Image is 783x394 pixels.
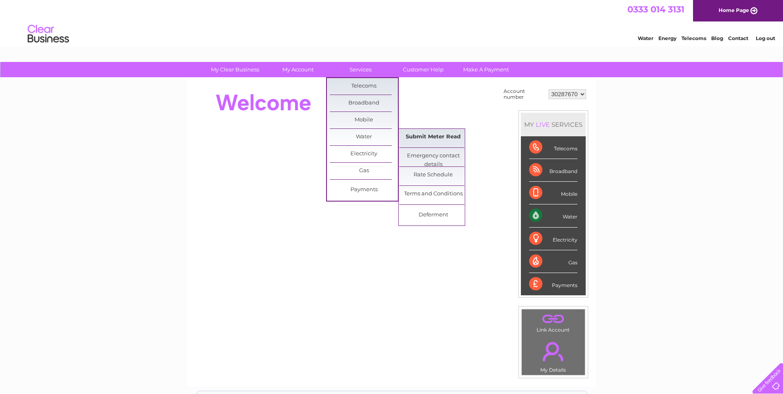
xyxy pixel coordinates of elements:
[529,228,577,250] div: Electricity
[399,129,467,145] a: Submit Meter Read
[264,62,332,77] a: My Account
[711,35,723,41] a: Blog
[521,335,585,375] td: My Details
[399,167,467,183] a: Rate Schedule
[399,207,467,223] a: Deferment
[399,148,467,164] a: Emergency contact details
[330,163,398,179] a: Gas
[197,5,587,40] div: Clear Business is a trading name of Verastar Limited (registered in [GEOGRAPHIC_DATA] No. 3667643...
[326,62,395,77] a: Services
[27,21,69,47] img: logo.png
[330,95,398,112] a: Broadband
[728,35,748,41] a: Contact
[501,86,546,102] td: Account number
[658,35,677,41] a: Energy
[627,4,684,14] a: 0333 014 3131
[756,35,775,41] a: Log out
[521,113,586,136] div: MY SERVICES
[330,112,398,128] a: Mobile
[330,129,398,145] a: Water
[330,78,398,95] a: Telecoms
[524,311,583,326] a: .
[529,159,577,182] div: Broadband
[330,146,398,162] a: Electricity
[529,204,577,227] div: Water
[529,273,577,295] div: Payments
[529,136,577,159] div: Telecoms
[524,337,583,366] a: .
[529,250,577,273] div: Gas
[529,182,577,204] div: Mobile
[521,309,585,335] td: Link Account
[681,35,706,41] a: Telecoms
[201,62,269,77] a: My Clear Business
[389,62,457,77] a: Customer Help
[534,121,551,128] div: LIVE
[399,186,467,202] a: Terms and Conditions
[638,35,653,41] a: Water
[330,182,398,198] a: Payments
[452,62,520,77] a: Make A Payment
